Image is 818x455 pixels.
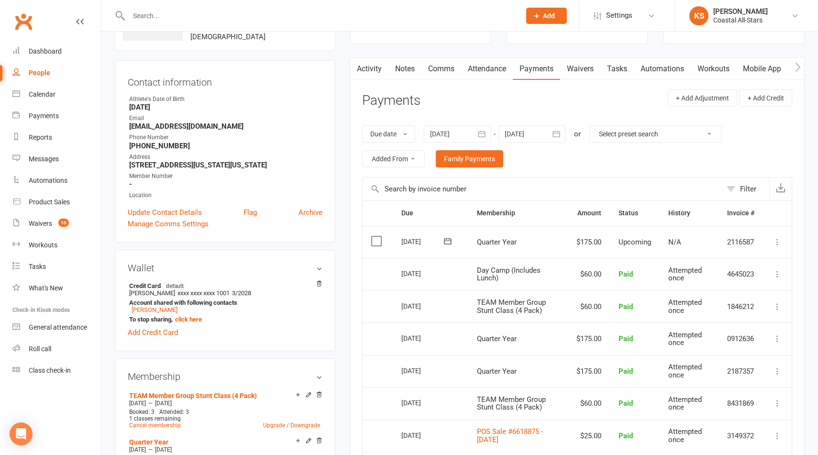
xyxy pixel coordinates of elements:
div: Waivers [29,220,52,227]
td: 4645023 [719,258,763,290]
td: $60.00 [568,290,610,323]
a: General attendance kiosk mode [12,317,101,338]
li: [PERSON_NAME] [128,280,322,324]
div: What's New [29,284,63,292]
a: Waivers 10 [12,213,101,234]
span: 1 classes remaining [129,415,181,422]
a: Automations [634,58,691,80]
div: [DATE] [401,299,445,313]
a: Class kiosk mode [12,360,101,381]
span: N/A [668,238,681,246]
div: [DATE] [401,395,445,410]
a: Dashboard [12,41,101,62]
a: Clubworx [11,10,35,33]
a: click here [175,316,202,323]
th: Due [393,201,468,225]
div: [DATE] [401,331,445,345]
td: $60.00 [568,387,610,420]
div: [DATE] [401,428,445,443]
a: People [12,62,101,84]
span: [DEMOGRAPHIC_DATA] [190,33,265,41]
a: Tasks [600,58,634,80]
span: Upcoming [619,238,651,246]
div: Member Number [129,172,322,181]
a: Waivers [560,58,600,80]
a: Upgrade / Downgrade [263,422,320,429]
div: Email [129,114,322,123]
div: [PERSON_NAME] [713,7,768,16]
div: Workouts [29,241,57,249]
button: + Add Adjustment [668,89,737,107]
div: — [127,400,322,407]
a: Family Payments [436,150,503,167]
span: Add [543,12,555,20]
td: 3149372 [719,420,763,452]
div: Automations [29,177,67,184]
strong: To stop sharing, [129,316,318,323]
td: 0912636 [719,322,763,355]
div: — [127,446,322,454]
div: Location [129,191,322,200]
strong: Credit Card [129,282,318,289]
strong: [DATE] [129,103,322,111]
span: [DATE] [155,446,172,453]
h3: Membership [128,371,322,382]
span: Attempted once [668,266,702,283]
div: Dashboard [29,47,62,55]
a: Attendance [461,58,513,80]
button: Add [526,8,567,24]
a: Update Contact Details [128,207,202,218]
a: Roll call [12,338,101,360]
span: xxxx xxxx xxxx 1001 [177,289,230,297]
a: Workouts [691,58,736,80]
div: Product Sales [29,198,70,206]
div: Roll call [29,345,51,353]
span: Attempted once [668,298,702,315]
span: [DATE] [129,446,146,453]
strong: [STREET_ADDRESS][US_STATE][US_STATE] [129,161,322,169]
div: [DATE] [401,266,445,281]
div: Filter [740,183,756,195]
div: Payments [29,112,59,120]
div: Calendar [29,90,55,98]
button: Added From [362,150,425,167]
span: Paid [619,334,633,343]
a: Comms [421,58,461,80]
span: Paid [619,302,633,311]
span: Day Camp (Includes Lunch) [477,266,541,283]
span: 10 [58,219,69,227]
span: Quarter Year [477,334,517,343]
span: default [163,282,187,289]
div: Open Intercom Messenger [10,422,33,445]
span: Paid [619,367,633,376]
span: 3/2028 [232,289,251,297]
a: Notes [388,58,421,80]
span: Paid [619,432,633,440]
a: Add Credit Card [128,327,178,338]
span: Paid [619,399,633,408]
h3: Wallet [128,263,322,273]
th: Status [610,201,660,225]
div: Address [129,153,322,162]
td: $175.00 [568,322,610,355]
span: TEAM Member Group Stunt Class (4 Pack) [477,395,546,412]
div: Phone Number [129,133,322,142]
a: Payments [12,105,101,127]
th: Invoice # [719,201,763,225]
button: + Add Credit [740,89,792,107]
a: Payments [513,58,560,80]
td: 8431869 [719,387,763,420]
span: Paid [619,270,633,278]
th: Amount [568,201,610,225]
a: TEAM Member Group Stunt Class (4 Pack) [129,392,257,400]
strong: - [129,180,322,189]
span: [DATE] [129,400,146,407]
span: Attempted once [668,363,702,379]
a: POS Sale #6618875 - [DATE] [477,427,543,444]
h3: Contact information [128,73,322,88]
a: What's New [12,277,101,299]
span: TEAM Member Group Stunt Class (4 Pack) [477,298,546,315]
span: Attended: 3 [159,409,189,415]
input: Search by invoice number [363,178,722,200]
div: Messages [29,155,59,163]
